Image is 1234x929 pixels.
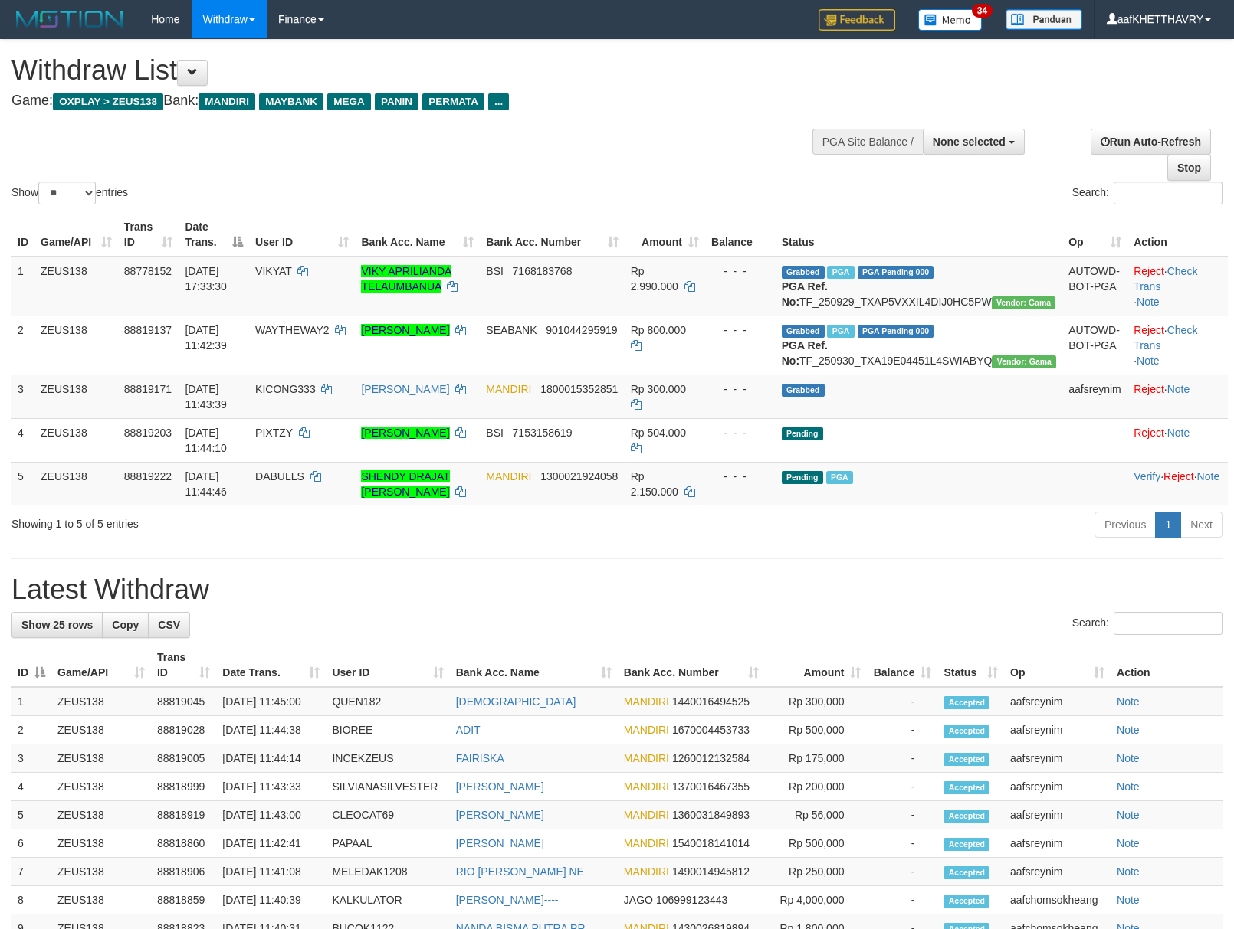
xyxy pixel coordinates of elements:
[216,773,326,801] td: [DATE] 11:43:33
[1095,512,1156,538] a: Previous
[1167,427,1190,439] a: Note
[782,325,825,338] span: Grabbed
[355,213,480,257] th: Bank Acc. Name: activate to sort column ascending
[812,129,923,155] div: PGA Site Balance /
[672,837,750,849] span: Copy 1540018141014 to clipboard
[1167,383,1190,395] a: Note
[456,809,544,821] a: [PERSON_NAME]
[827,266,854,279] span: Marked by aafchomsokheang
[1062,257,1127,316] td: AUTOWD-BOT-PGA
[624,752,669,764] span: MANDIRI
[486,265,504,277] span: BSI
[944,753,989,766] span: Accepted
[867,744,937,773] td: -
[1155,512,1181,538] a: 1
[11,687,51,716] td: 1
[867,886,937,914] td: -
[185,324,227,352] span: [DATE] 11:42:39
[867,801,937,829] td: -
[918,9,983,31] img: Button%20Memo.svg
[216,829,326,858] td: [DATE] 11:42:41
[456,724,481,736] a: ADIT
[326,858,449,886] td: MELEDAK1208
[1072,612,1223,635] label: Search:
[944,895,989,908] span: Accepted
[624,809,669,821] span: MANDIRI
[867,858,937,886] td: -
[711,381,770,397] div: - - -
[765,886,868,914] td: Rp 4,000,000
[992,355,1056,368] span: Vendor URL: https://trx31.1velocity.biz
[1004,744,1111,773] td: aafsreynim
[486,470,531,482] span: MANDIRI
[1004,643,1111,687] th: Op: activate to sort column ascending
[199,93,255,110] span: MANDIRI
[1117,752,1140,764] a: Note
[765,829,868,858] td: Rp 500,000
[631,427,686,439] span: Rp 504.000
[216,643,326,687] th: Date Trans.: activate to sort column ascending
[216,744,326,773] td: [DATE] 11:44:14
[782,471,823,484] span: Pending
[1127,213,1228,257] th: Action
[1004,716,1111,744] td: aafsreynim
[486,324,537,336] span: SEABANK
[51,801,151,829] td: ZEUS138
[624,695,669,708] span: MANDIRI
[858,266,934,279] span: PGA Pending
[255,427,293,439] span: PIXTZY
[326,886,449,914] td: KALKULATOR
[1004,829,1111,858] td: aafsreynim
[326,801,449,829] td: CLEOCAT69
[776,213,1063,257] th: Status
[148,612,190,638] a: CSV
[34,462,118,505] td: ZEUS138
[34,418,118,462] td: ZEUS138
[361,383,449,395] a: [PERSON_NAME]
[1134,324,1197,352] a: Check Trans
[1114,182,1223,204] input: Search:
[11,182,128,204] label: Show entries
[151,801,216,829] td: 88818919
[782,427,823,440] span: Pending
[937,643,1004,687] th: Status: activate to sort column ascending
[782,280,828,308] b: PGA Ref. No:
[11,418,34,462] td: 4
[1137,296,1160,308] a: Note
[151,687,216,716] td: 88819045
[327,93,371,110] span: MEGA
[1117,780,1140,793] a: Note
[672,780,750,793] span: Copy 1370016467355 to clipboard
[456,865,584,878] a: RIO [PERSON_NAME] NE
[326,744,449,773] td: INCEKZEUS
[51,858,151,886] td: ZEUS138
[216,801,326,829] td: [DATE] 11:43:00
[867,643,937,687] th: Balance: activate to sort column ascending
[1117,809,1140,821] a: Note
[1163,470,1194,482] a: Reject
[672,865,750,878] span: Copy 1490014945812 to clipboard
[486,383,531,395] span: MANDIRI
[540,470,618,482] span: Copy 1300021924058 to clipboard
[933,136,1006,148] span: None selected
[624,894,653,906] span: JAGO
[255,265,291,277] span: VIKYAT
[216,716,326,744] td: [DATE] 11:44:38
[765,716,868,744] td: Rp 500,000
[361,427,449,439] a: [PERSON_NAME]
[326,687,449,716] td: QUEN182
[255,324,329,336] span: WAYTHEWAY2
[124,383,172,395] span: 88819171
[11,858,51,886] td: 7
[1004,858,1111,886] td: aafsreynim
[944,696,989,709] span: Accepted
[151,886,216,914] td: 88818859
[51,886,151,914] td: ZEUS138
[326,829,449,858] td: PAPAAL
[456,837,544,849] a: [PERSON_NAME]
[185,383,227,411] span: [DATE] 11:43:39
[625,213,705,257] th: Amount: activate to sort column ascending
[1127,316,1228,375] td: · ·
[185,470,227,498] span: [DATE] 11:44:46
[867,716,937,744] td: -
